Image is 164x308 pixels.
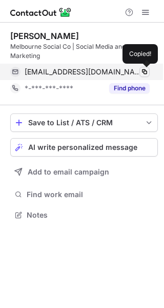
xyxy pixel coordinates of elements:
div: Melbourne Social Co | Social Media and Content Marketing [10,42,158,61]
button: Find work email [10,187,158,202]
div: Save to List / ATS / CRM [28,119,140,127]
span: [EMAIL_ADDRESS][DOMAIN_NAME] [25,67,142,76]
span: Find work email [27,190,154,199]
div: [PERSON_NAME] [10,31,79,41]
span: Notes [27,210,154,220]
img: ContactOut v5.3.10 [10,6,72,18]
button: Add to email campaign [10,163,158,181]
button: Notes [10,208,158,222]
span: AI write personalized message [28,143,137,151]
button: save-profile-one-click [10,113,158,132]
button: Reveal Button [109,83,150,93]
span: Add to email campaign [28,168,109,176]
button: AI write personalized message [10,138,158,157]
